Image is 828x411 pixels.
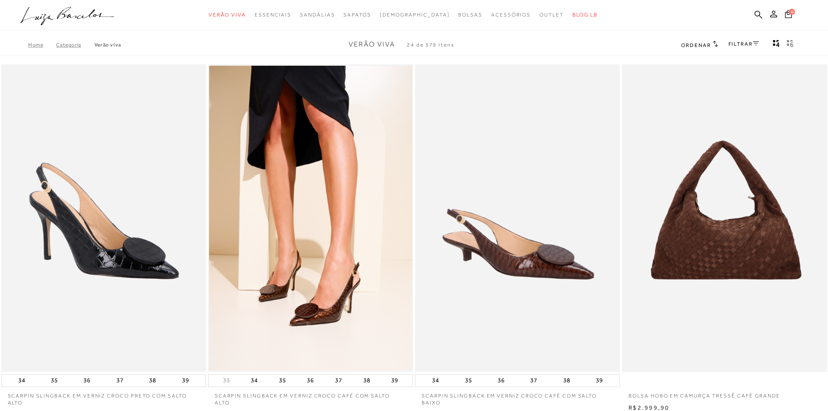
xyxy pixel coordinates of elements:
a: noSubCategoriesText [343,7,371,23]
button: 37 [114,374,126,387]
span: [DEMOGRAPHIC_DATA] [380,12,450,18]
button: 34 [248,374,260,387]
a: SCARPIN SLINGBACK EM VERNIZ CROCO CAFÉ COM SALTO BAIXO [415,387,620,407]
img: SCARPIN SLINGBACK EM VERNIZ CROCO CAFÉ COM SALTO ALTO [209,66,412,371]
img: SCARPIN SLINGBACK EM VERNIZ CROCO PRETO COM SALTO ALTO [2,66,205,371]
img: BOLSA HOBO EM CAMURÇA TRESSÊ CAFÉ GRANDE [623,66,826,371]
button: 39 [180,374,192,387]
a: BOLSA HOBO EM CAMURÇA TRESSÊ CAFÉ GRANDE [622,387,827,400]
span: Sapatos [343,12,371,18]
button: 0 [782,10,795,21]
a: SCARPIN SLINGBACK EM VERNIZ CROCO PRETO COM SALTO ALTO SCARPIN SLINGBACK EM VERNIZ CROCO PRETO CO... [2,66,205,371]
span: Verão Viva [209,12,246,18]
button: 35 [48,374,60,387]
a: noSubCategoriesText [380,7,450,23]
span: Bolsas [458,12,482,18]
span: Sandálias [300,12,335,18]
span: R$2.999,90 [628,404,669,411]
button: 37 [333,374,345,387]
button: 33 [220,376,233,384]
button: 39 [389,374,401,387]
a: noSubCategoriesText [255,7,291,23]
a: BLOG LB [572,7,598,23]
button: 39 [593,374,605,387]
a: noSubCategoriesText [458,7,482,23]
span: 0 [789,9,795,15]
a: Home [28,42,56,48]
a: noSubCategoriesText [491,7,531,23]
a: SCARPIN SLINGBACK EM VERNIZ CROCO CAFÉ COM SALTO ALTO SCARPIN SLINGBACK EM VERNIZ CROCO CAFÉ COM ... [209,66,412,371]
button: gridText6Desc [784,39,796,50]
span: Ordenar [681,42,711,48]
button: 36 [304,374,316,387]
button: 35 [276,374,289,387]
span: 24 de 579 itens [407,42,455,48]
button: 37 [528,374,540,387]
a: BOLSA HOBO EM CAMURÇA TRESSÊ CAFÉ GRANDE BOLSA HOBO EM CAMURÇA TRESSÊ CAFÉ GRANDE [623,66,826,371]
button: 36 [81,374,93,387]
a: noSubCategoriesText [539,7,564,23]
a: Verão Viva [94,42,121,48]
a: FILTRAR [728,41,759,47]
span: Outlet [539,12,564,18]
button: 38 [361,374,373,387]
button: Mostrar 4 produtos por linha [770,39,782,50]
span: Verão Viva [349,40,395,48]
a: noSubCategoriesText [209,7,246,23]
span: Acessórios [491,12,531,18]
button: 36 [495,374,507,387]
a: SCARPIN SLINGBACK EM VERNIZ CROCO CAFÉ COM SALTO BAIXO SCARPIN SLINGBACK EM VERNIZ CROCO CAFÉ COM... [416,66,619,371]
button: 34 [16,374,28,387]
button: 38 [146,374,159,387]
a: noSubCategoriesText [300,7,335,23]
button: 38 [561,374,573,387]
button: 34 [429,374,442,387]
a: SCARPIN SLINGBACK EM VERNIZ CROCO PRETO COM SALTO ALTO [1,387,206,407]
span: Essenciais [255,12,291,18]
a: SCARPIN SLINGBACK EM VERNIZ CROCO CAFÉ COM SALTO ALTO [208,387,413,407]
a: Categoria [56,42,94,48]
img: SCARPIN SLINGBACK EM VERNIZ CROCO CAFÉ COM SALTO BAIXO [416,66,619,371]
span: BLOG LB [572,12,598,18]
button: 35 [462,374,475,387]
